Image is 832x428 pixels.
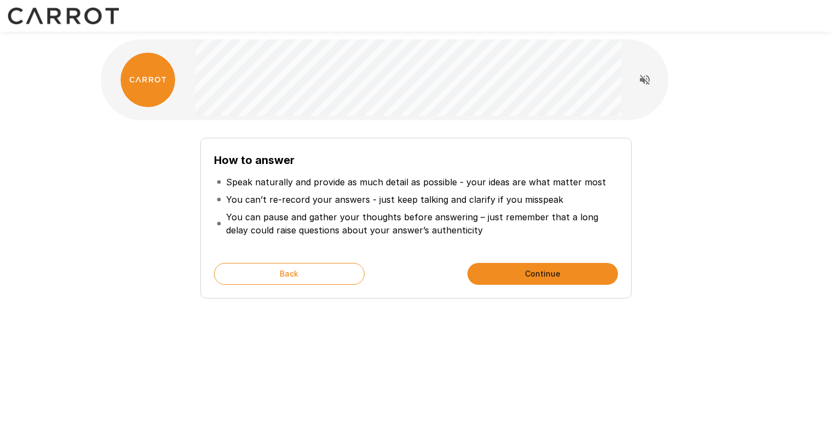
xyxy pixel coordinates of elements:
[120,52,175,107] img: carrot_logo.png
[634,69,656,91] button: Read questions aloud
[226,193,563,206] p: You can’t re-record your answers - just keep talking and clarify if you misspeak
[214,154,294,167] b: How to answer
[226,210,616,237] p: You can pause and gather your thoughts before answering – just remember that a long delay could r...
[467,263,618,285] button: Continue
[226,175,606,189] p: Speak naturally and provide as much detail as possible - your ideas are what matter most
[214,263,365,285] button: Back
